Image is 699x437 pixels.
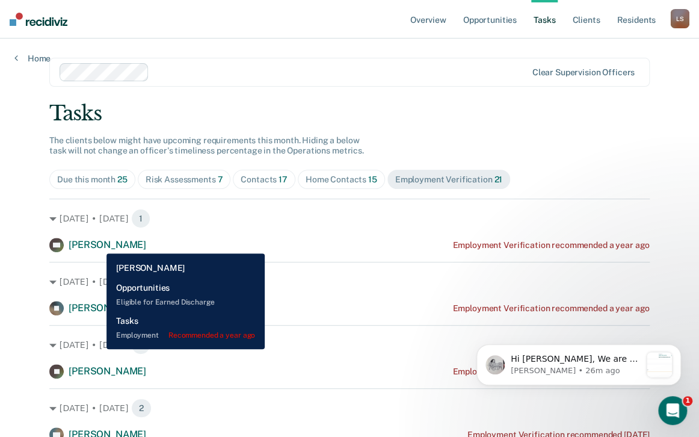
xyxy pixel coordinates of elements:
span: [PERSON_NAME] [69,302,146,314]
span: 7 [217,175,223,184]
div: Employment Verification recommended a year ago [452,303,650,314]
div: Contacts [241,175,288,185]
div: Home Contacts [306,175,377,185]
div: Employment Verification [395,175,502,185]
span: [PERSON_NAME] [69,365,146,377]
iframe: Intercom notifications message [458,320,699,404]
span: 1 [131,209,150,228]
span: The clients below might have upcoming requirements this month. Hiding a below task will not chang... [49,135,364,155]
iframe: Intercom live chat [658,396,687,425]
a: Home [14,53,51,64]
div: Clear supervision officers [532,67,635,78]
div: Risk Assessments [146,175,223,185]
span: 1 [131,272,150,291]
div: Tasks [49,101,650,126]
div: Employment Verification recommended a year ago [452,240,650,250]
span: 1 [131,335,150,355]
img: Recidiviz [10,13,67,26]
div: [DATE] • [DATE] 1 [49,335,650,355]
div: Employment Verification recommended a year ago [452,367,650,377]
span: 2 [131,398,152,418]
span: 1 [683,396,692,406]
div: [DATE] • [DATE] 1 [49,272,650,291]
div: Due this month [57,175,128,185]
span: 25 [117,175,128,184]
span: 15 [368,175,377,184]
span: 17 [279,175,288,184]
button: LS [670,9,689,28]
div: L S [670,9,689,28]
span: 21 [494,175,502,184]
div: [DATE] • [DATE] 2 [49,398,650,418]
div: [DATE] • [DATE] 1 [49,209,650,228]
span: [PERSON_NAME] [69,239,146,250]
